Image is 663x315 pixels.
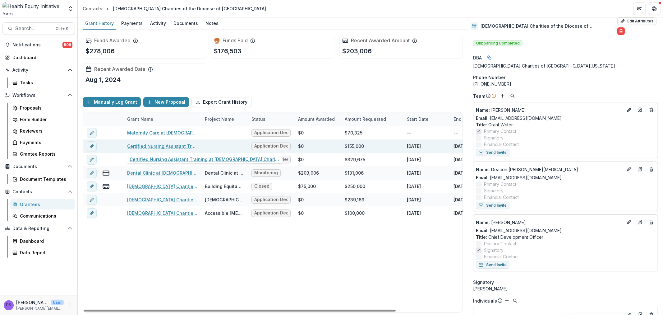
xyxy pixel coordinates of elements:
[10,149,75,159] a: Grantee Reports
[476,219,623,226] a: Name: [PERSON_NAME]
[648,166,655,173] button: Deletes
[10,137,75,148] a: Payments
[298,170,319,176] div: $203,006
[20,79,70,86] div: Tasks
[473,54,482,61] span: DBA
[248,116,269,122] div: Status
[476,174,562,181] a: Email: [EMAIL_ADDRESS][DOMAIN_NAME]
[476,228,489,233] span: Email:
[454,196,467,203] p: [DATE]
[648,219,655,226] button: Deletes
[119,17,145,30] a: Payments
[476,227,562,234] a: Email: [EMAIL_ADDRESS][DOMAIN_NAME]
[345,143,364,149] div: $155,000
[617,17,656,25] button: Edit Attributes
[473,285,658,292] div: [PERSON_NAME]
[476,234,655,240] p: Chief Development Officer
[407,156,421,163] p: [DATE]
[12,226,65,231] span: Data & Reporting
[484,128,516,134] span: Primary Contact
[481,24,615,29] h2: [DEMOGRAPHIC_DATA] Charities of the Diocese of [GEOGRAPHIC_DATA]
[454,156,467,163] p: [DATE]
[12,42,62,48] span: Notifications
[635,217,645,227] a: Go to contact
[345,170,364,176] div: $131,006
[20,176,70,182] div: Document Templates
[127,196,197,203] a: [DEMOGRAPHIC_DATA] Charities of Eastern [US_STATE] - [DEMOGRAPHIC_DATA] Charities Mobile Market -...
[83,17,116,30] a: Grant History
[473,40,523,46] span: Onboarding Completed
[127,143,197,149] a: Certified Nursing Assistant Training at [DEMOGRAPHIC_DATA] Charities
[119,19,145,28] div: Payments
[66,302,74,309] button: More
[254,170,278,176] span: Monitoring
[298,129,304,136] div: $0
[87,141,97,151] button: edit
[254,143,288,149] span: Application Declined
[12,68,65,73] span: Activity
[625,106,633,114] button: Edit
[484,247,504,253] span: Signatory
[10,114,75,125] a: Form Builder
[635,164,645,174] a: Go to contact
[10,78,75,88] a: Tasks
[476,107,490,113] span: Name :
[205,183,244,190] div: Building Equitable Access to Food with
[407,129,411,136] p: --
[484,134,504,141] span: Signatory
[20,128,70,134] div: Reviewers
[123,112,201,126] div: Grant Name
[476,115,562,121] a: Email: [EMAIL_ADDRESS][DOMAIN_NAME]
[20,105,70,111] div: Proposals
[171,19,200,28] div: Documents
[10,211,75,221] a: Communications
[10,174,75,184] a: Document Templates
[2,65,75,75] button: Open Activity
[450,112,496,126] div: End Date
[15,26,52,31] span: Search...
[171,17,200,30] a: Documents
[473,298,497,304] p: Individuals
[633,2,646,15] button: Partners
[341,112,403,126] div: Amount Requested
[85,75,121,84] p: Aug 1, 2024
[201,112,248,126] div: Project Name
[20,213,70,219] div: Communications
[473,279,494,285] span: Signatory
[83,97,141,107] button: Manually Log Grant
[484,253,519,260] span: Financial Contact
[484,141,519,148] span: Financial Contact
[473,74,505,81] span: Phone Number
[617,27,625,35] button: Delete
[648,106,655,114] button: Deletes
[454,129,458,136] p: --
[298,143,304,149] div: $0
[87,195,97,205] button: edit
[403,116,432,122] div: Start Date
[476,202,509,209] button: Send Invite
[509,92,516,100] button: Search
[12,164,65,169] span: Documents
[294,112,341,126] div: Amount Awarded
[62,42,72,48] span: 906
[12,189,65,195] span: Contacts
[476,107,623,113] a: Name: [PERSON_NAME]
[635,105,645,115] a: Go to contact
[484,240,516,247] span: Primary Contact
[85,46,115,56] p: $278,006
[341,116,390,122] div: Amount Requested
[407,143,421,149] p: [DATE]
[345,210,365,216] div: $100,000
[345,196,364,203] div: $239,169
[203,17,221,30] a: Notes
[345,156,365,163] div: $329,675
[203,19,221,28] div: Notes
[294,116,338,122] div: Amount Awarded
[20,116,70,123] div: Form Builder
[473,63,658,69] div: [DEMOGRAPHIC_DATA] Charities of [GEOGRAPHIC_DATA][US_STATE]
[205,210,244,216] div: Accessible [MEDICAL_DATA] for Tulsans in Need
[83,19,116,28] div: Grant History
[342,46,372,56] p: $203,006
